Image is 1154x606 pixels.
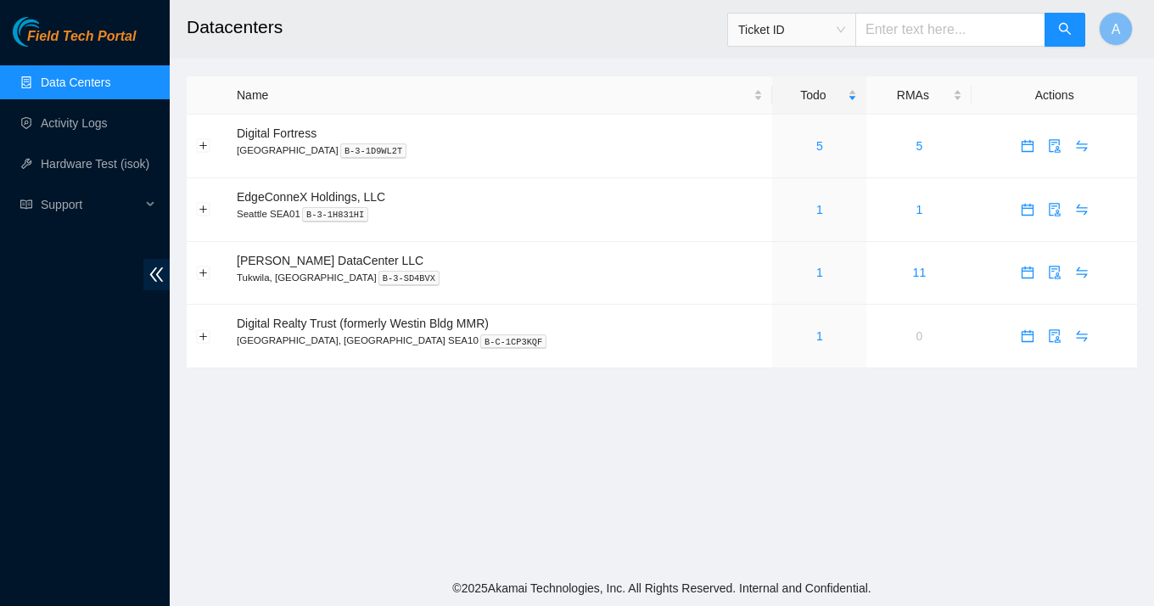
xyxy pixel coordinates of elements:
[1014,329,1041,343] a: calendar
[1015,139,1040,153] span: calendar
[816,266,823,279] a: 1
[816,139,823,153] a: 5
[816,329,823,343] a: 1
[1014,196,1041,223] button: calendar
[13,17,86,47] img: Akamai Technologies
[1041,203,1068,216] a: audit
[1069,329,1095,343] span: swap
[237,143,763,158] p: [GEOGRAPHIC_DATA]
[1041,329,1068,343] a: audit
[237,254,423,267] span: [PERSON_NAME] DataCenter LLC
[197,203,210,216] button: Expand row
[1069,266,1095,279] span: swap
[1068,196,1095,223] button: swap
[1014,203,1041,216] a: calendar
[1041,139,1068,153] a: audit
[1042,266,1067,279] span: audit
[816,203,823,216] a: 1
[1058,22,1072,38] span: search
[1042,203,1067,216] span: audit
[1014,139,1041,153] a: calendar
[237,333,763,348] p: [GEOGRAPHIC_DATA], [GEOGRAPHIC_DATA] SEA10
[855,13,1045,47] input: Enter text here...
[13,31,136,53] a: Akamai TechnologiesField Tech Portal
[1041,259,1068,286] button: audit
[197,139,210,153] button: Expand row
[237,270,763,285] p: Tukwila, [GEOGRAPHIC_DATA]
[237,206,763,222] p: Seattle SEA01
[237,126,317,140] span: Digital Fortress
[41,116,108,130] a: Activity Logs
[20,199,32,210] span: read
[1068,323,1095,350] button: swap
[1041,196,1068,223] button: audit
[197,266,210,279] button: Expand row
[1068,132,1095,160] button: swap
[1068,266,1095,279] a: swap
[1015,329,1040,343] span: calendar
[913,266,927,279] a: 11
[1069,203,1095,216] span: swap
[197,329,210,343] button: Expand row
[41,188,141,222] span: Support
[1068,329,1095,343] a: swap
[480,334,547,350] kbd: B-C-1CP3KQF
[1099,12,1133,46] button: A
[1014,323,1041,350] button: calendar
[302,207,369,222] kbd: B-3-1H831HI
[237,317,489,330] span: Digital Realty Trust (formerly Westin Bldg MMR)
[1041,323,1068,350] button: audit
[1015,203,1040,216] span: calendar
[1014,132,1041,160] button: calendar
[143,259,170,290] span: double-left
[1068,203,1095,216] a: swap
[1069,139,1095,153] span: swap
[916,329,923,343] a: 0
[1042,139,1067,153] span: audit
[41,76,110,89] a: Data Centers
[916,203,923,216] a: 1
[1015,266,1040,279] span: calendar
[237,190,385,204] span: EdgeConneX Holdings, LLC
[1041,132,1068,160] button: audit
[1014,259,1041,286] button: calendar
[972,76,1137,115] th: Actions
[27,29,136,45] span: Field Tech Portal
[170,570,1154,606] footer: © 2025 Akamai Technologies, Inc. All Rights Reserved. Internal and Confidential.
[916,139,923,153] a: 5
[41,157,149,171] a: Hardware Test (isok)
[1042,329,1067,343] span: audit
[1068,259,1095,286] button: swap
[1068,139,1095,153] a: swap
[1041,266,1068,279] a: audit
[340,143,407,159] kbd: B-3-1D9WL2T
[1045,13,1085,47] button: search
[738,17,845,42] span: Ticket ID
[1112,19,1121,40] span: A
[378,271,440,286] kbd: B-3-SD4BVX
[1014,266,1041,279] a: calendar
